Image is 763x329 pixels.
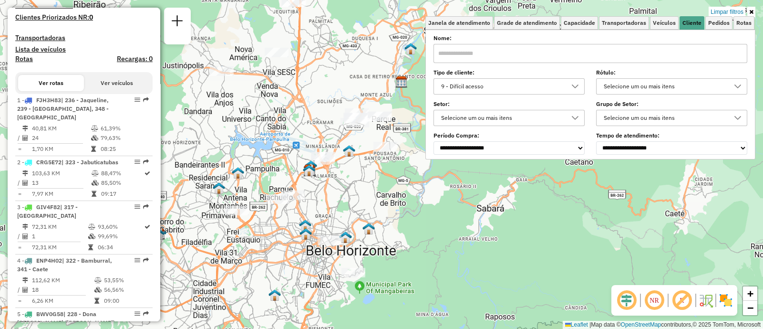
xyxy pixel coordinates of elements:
i: Total de Atividades [22,135,28,141]
label: Grupo de Setor: [596,100,747,108]
td: 61,39% [100,124,148,133]
td: 56,56% [103,285,149,295]
span: 2 - [17,159,118,166]
span: Janela de atendimento [428,20,490,26]
i: % de utilização da cubagem [92,180,99,186]
span: 3 - [17,203,78,219]
td: 99,69% [97,232,144,241]
td: 85,50% [101,178,144,188]
img: Cross Dock [362,223,375,235]
a: Leaflet [565,321,588,328]
td: 18 [31,285,94,295]
span: | 236 - Jaqueline, 239 - [GEOGRAPHIC_DATA], 348 - [GEOGRAPHIC_DATA] [17,96,109,121]
i: % de utilização do peso [94,277,102,283]
h4: Rotas vários dias: [15,1,153,10]
i: % de utilização da cubagem [88,233,95,239]
i: Total de Atividades [22,233,28,239]
div: Map data © contributors,© 2025 TomTom, Microsoft [563,321,763,329]
span: Rotas [736,20,752,26]
h4: Clientes Priorizados NR: [15,13,153,21]
h4: Lista de veículos [15,45,153,53]
td: 06:34 [97,243,144,252]
img: Fluxo de ruas [698,293,713,308]
i: Tempo total em rota [92,191,96,197]
td: 72,31 KM [31,222,88,232]
span: Ocultar deslocamento [615,289,638,312]
em: Rota exportada [143,257,149,263]
h4: Recargas: 0 [117,55,153,63]
span: 5 - [17,310,115,326]
img: 209 UDC Full Bonfim [299,228,312,240]
em: Rota exportada [143,204,149,210]
span: Pedidos [708,20,730,26]
i: Distância Total [22,170,28,176]
span: | 322 - Bamburral, 341 - Caete [17,257,112,273]
img: Warecloud Parque Pedro ll [232,167,244,179]
td: 1 [31,232,88,241]
td: / [17,285,22,295]
span: Ocultar NR [643,289,666,312]
td: / [17,232,22,241]
span: | 228 - Dona [PERSON_NAME] ([PERSON_NAME]) [17,310,115,326]
i: % de utilização da cubagem [94,287,102,293]
a: Ocultar filtros [747,7,755,17]
i: Total de Atividades [22,180,28,186]
td: 09:00 [103,296,149,306]
td: = [17,144,22,154]
a: Zoom out [743,301,757,315]
td: 6,26 KM [31,296,94,306]
td: / [17,178,22,188]
i: % de utilização do peso [91,126,98,131]
img: CDD Santa Luzia [395,76,408,88]
span: CRG5E72 [36,159,62,166]
td: 40,81 KM [31,124,91,133]
td: 72,31 KM [31,243,88,252]
em: Opções [134,311,140,317]
label: Nome: [433,34,747,42]
td: 7,97 KM [31,189,91,199]
i: Tempo total em rota [91,146,96,152]
td: 103,63 KM [31,169,91,178]
span: Cliente [682,20,701,26]
label: Setor: [433,100,585,108]
i: Total de Atividades [22,287,28,293]
td: 79,63% [100,133,148,143]
td: 08:25 [100,144,148,154]
a: OpenStreetMap [621,321,661,328]
td: = [17,189,22,199]
a: Rotas [15,55,33,63]
div: Selecione um ou mais itens [600,79,729,94]
img: Warecloud Saudade [339,231,351,244]
label: Rótulo: [596,68,747,77]
td: 53,55% [103,276,149,285]
td: 93,60% [97,222,144,232]
img: 208 UDC Full Gloria [213,182,225,194]
span: | 317 - [GEOGRAPHIC_DATA] [17,203,78,219]
i: Tempo total em rota [88,244,93,250]
span: Veículos [653,20,676,26]
td: 13 [31,178,91,188]
img: CDD Contagem [154,227,166,240]
td: 1,70 KM [31,144,91,154]
span: Exibir rótulo [670,289,693,312]
span: 4 - [17,257,112,273]
i: % de utilização do peso [88,224,95,230]
em: Rota exportada [143,97,149,103]
label: Tempo de atendimento: [596,131,747,140]
span: | 323 - Jabuticatubas [62,159,118,166]
em: Opções [134,257,140,263]
a: Zoom in [743,287,757,301]
span: − [747,302,753,314]
span: GIV4F82 [36,203,60,211]
i: % de utilização da cubagem [91,135,98,141]
td: 24 [31,133,91,143]
div: Selecione um ou mais itens [600,110,729,126]
div: Selecione um ou mais itens [438,110,566,126]
td: / [17,133,22,143]
img: Simulação- STA [305,160,317,172]
span: Transportadoras [602,20,646,26]
em: Opções [134,204,140,210]
td: = [17,243,22,252]
img: Cross Santa Luzia [404,42,417,55]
